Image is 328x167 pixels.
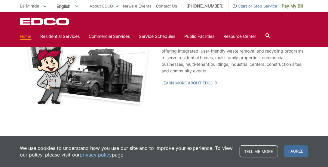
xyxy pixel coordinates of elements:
[20,3,40,8] span: La Mirada
[185,33,215,40] a: Public Facilities
[162,80,217,86] a: Learn More About EDCO
[41,33,80,40] a: Residential Services
[20,145,234,158] p: We use cookies to understand how you use our site and to improve your experience. To view our pol...
[20,18,70,25] a: EDCD logo. Return to the homepage.
[224,33,256,40] a: Resource Center
[156,3,177,9] a: Contact Us
[20,33,32,40] a: Home
[123,3,152,9] a: News & Events
[52,1,83,11] span: English
[240,145,278,157] a: Tell me more
[90,3,119,9] a: About EDCO
[282,3,303,9] span: Pay My Bill
[162,28,308,74] p: EDCO is a Family Owned and Locally Operated waste collection and recycling company, serving numer...
[80,151,112,158] a: privacy policy
[89,33,130,40] a: Commercial Services
[284,145,308,157] span: I agree
[139,33,176,40] a: Service Schedules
